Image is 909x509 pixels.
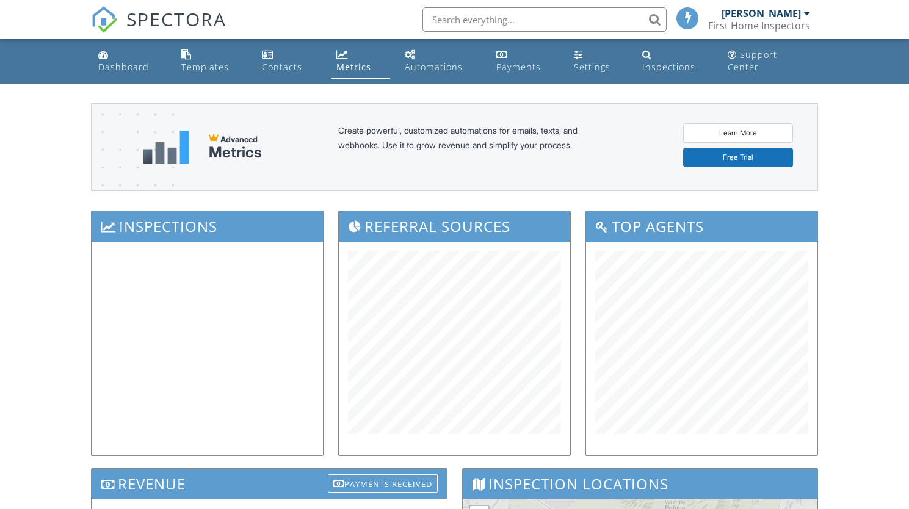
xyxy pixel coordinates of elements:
[728,49,777,73] div: Support Center
[92,469,447,499] h3: Revenue
[220,134,258,144] span: Advanced
[262,61,302,73] div: Contacts
[126,6,226,32] span: SPECTORA
[422,7,667,32] input: Search everything...
[98,61,149,73] div: Dashboard
[574,61,610,73] div: Settings
[93,44,167,79] a: Dashboard
[400,44,482,79] a: Automations (Basic)
[92,104,174,239] img: advanced-banner-bg-f6ff0eecfa0ee76150a1dea9fec4b49f333892f74bc19f1b897a312d7a1b2ff3.png
[176,44,247,79] a: Templates
[339,211,570,241] h3: Referral Sources
[642,61,695,73] div: Inspections
[336,61,371,73] div: Metrics
[338,123,607,171] div: Create powerful, customized automations for emails, texts, and webhooks. Use it to grow revenue a...
[91,6,118,33] img: The Best Home Inspection Software - Spectora
[257,44,322,79] a: Contacts
[569,44,628,79] a: Settings
[463,469,818,499] h3: Inspection Locations
[723,44,816,79] a: Support Center
[328,472,438,492] a: Payments Received
[209,144,262,161] div: Metrics
[491,44,560,79] a: Payments
[331,44,391,79] a: Metrics
[586,211,817,241] h3: Top Agents
[496,61,541,73] div: Payments
[405,61,463,73] div: Automations
[328,474,438,493] div: Payments Received
[143,131,189,164] img: metrics-aadfce2e17a16c02574e7fc40e4d6b8174baaf19895a402c862ea781aae8ef5b.svg
[92,211,323,241] h3: Inspections
[708,20,810,32] div: First Home Inspectors
[683,148,793,167] a: Free Trial
[637,44,713,79] a: Inspections
[683,123,793,143] a: Learn More
[181,61,229,73] div: Templates
[722,7,801,20] div: [PERSON_NAME]
[91,16,226,42] a: SPECTORA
